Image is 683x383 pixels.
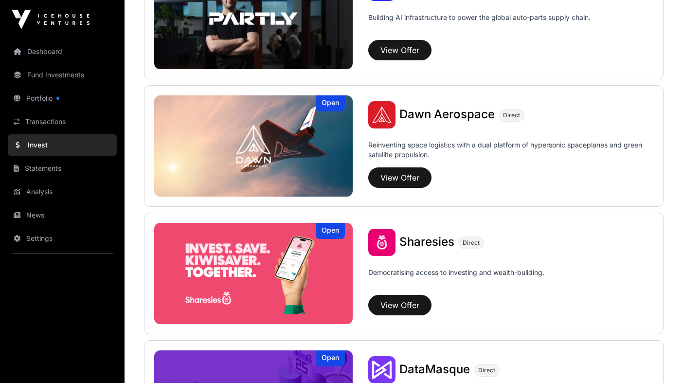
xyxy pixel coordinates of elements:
[368,101,395,128] img: Dawn Aerospace
[8,228,117,249] a: Settings
[368,295,431,315] button: View Offer
[463,239,480,247] span: Direct
[368,167,431,188] button: View Offer
[8,134,117,156] a: Invest
[8,181,117,202] a: Analysis
[368,140,653,164] p: Reinventing space logistics with a dual platform of hypersonic spaceplanes and green satellite pr...
[8,88,117,109] a: Portfolio
[12,10,90,29] img: Icehouse Ventures Logo
[8,204,117,226] a: News
[399,107,495,121] span: Dawn Aerospace
[316,350,345,366] div: Open
[154,95,353,197] img: Dawn Aerospace
[8,41,117,62] a: Dashboard
[478,366,495,374] span: Direct
[399,236,454,249] a: Sharesies
[154,223,353,324] a: SharesiesOpen
[399,109,495,121] a: Dawn Aerospace
[368,268,544,291] p: Democratising access to investing and wealth-building.
[8,158,117,179] a: Statements
[316,95,345,111] div: Open
[154,223,353,324] img: Sharesies
[634,336,683,383] iframe: Chat Widget
[399,364,470,376] a: DataMasque
[399,235,454,249] span: Sharesies
[368,40,431,60] button: View Offer
[399,362,470,376] span: DataMasque
[368,229,395,256] img: Sharesies
[154,95,353,197] a: Dawn AerospaceOpen
[8,64,117,86] a: Fund Investments
[316,223,345,239] div: Open
[503,111,520,119] span: Direct
[368,13,591,36] p: Building AI infrastructure to power the global auto-parts supply chain.
[8,111,117,132] a: Transactions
